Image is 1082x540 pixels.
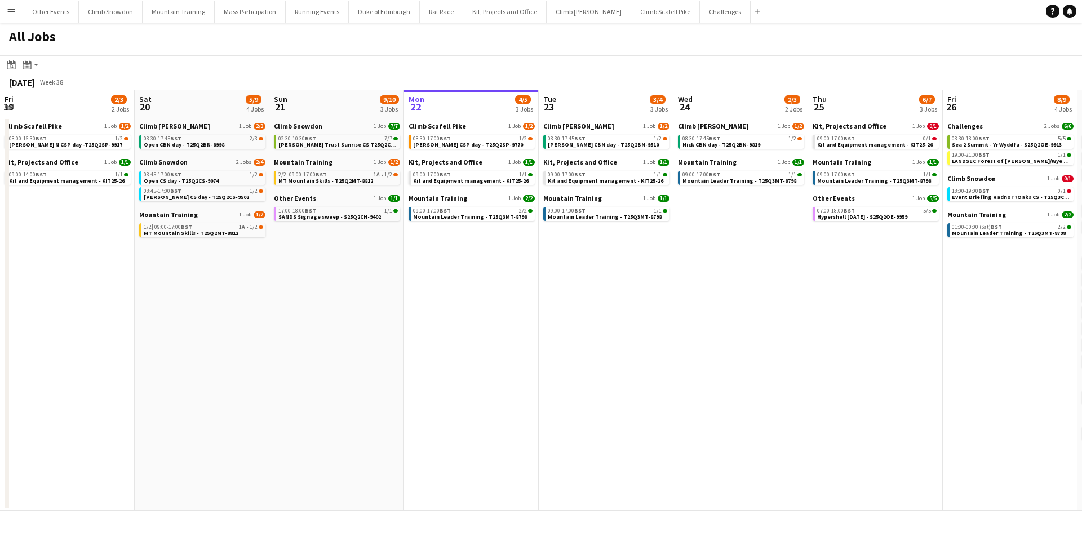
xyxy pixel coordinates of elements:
[388,195,400,202] span: 1/1
[785,105,802,113] div: 2 Jobs
[920,105,937,113] div: 3 Jobs
[643,159,655,166] span: 1 Job
[278,172,398,178] div: •
[947,122,1074,130] a: Challenges2 Jobs6/6
[278,213,381,220] span: SANDS Signage sweep - S25Q2CH-9402
[5,158,78,166] span: Kit, Projects and Office
[654,172,662,178] span: 1/1
[409,122,466,130] span: Climb Scafell Pike
[250,136,258,141] span: 2/3
[388,123,400,130] span: 7/7
[286,171,288,178] span: |
[274,158,332,166] span: Mountain Training
[250,188,258,194] span: 1/2
[516,105,533,113] div: 3 Jobs
[952,152,990,158] span: 19:00-21:00
[374,159,386,166] span: 1 Job
[413,208,451,214] span: 09:00-17:00
[508,195,521,202] span: 1 Job
[5,94,14,104] span: Fri
[574,171,586,178] span: BST
[9,77,35,88] div: [DATE]
[658,195,669,202] span: 1/1
[154,224,192,230] span: 09:00-17:00
[682,136,720,141] span: 08:30-17:45
[104,123,117,130] span: 1 Job
[1044,123,1059,130] span: 2 Jobs
[813,94,827,104] span: Thu
[548,171,667,184] a: 09:00-17:00BST1/1Kit and Equipment management - KIT25-26
[413,141,523,148] span: Sarah Eades CSP day - T25Q2SP-9770
[138,100,152,113] span: 20
[643,195,655,202] span: 1 Job
[813,194,855,202] span: Other Events
[1058,136,1066,141] span: 5/5
[543,158,669,194] div: Kit, Projects and Office1 Job1/109:00-17:00BST1/1Kit and Equipment management - KIT25-26
[952,141,1062,148] span: Sea 2 Summit - Yr Wyddfa - S25Q2OE-9913
[663,173,667,176] span: 1/1
[548,135,667,148] a: 08:30-17:45BST1/2[PERSON_NAME] CBN day - T25Q2BN-9510
[374,123,386,130] span: 1 Job
[792,123,804,130] span: 1/2
[682,177,796,184] span: Mountain Leader Training - T25Q3MT-8798
[528,137,533,140] span: 1/2
[5,122,62,130] span: Climb Scafell Pike
[36,135,47,142] span: BST
[170,135,181,142] span: BST
[817,207,937,220] a: 07:00-18:00BST5/5Hypershell [DATE] - S25Q2OE-9959
[1054,95,1070,104] span: 8/9
[682,172,720,178] span: 09:00-17:00
[547,1,631,23] button: Climb [PERSON_NAME]
[844,171,855,178] span: BST
[1067,137,1071,140] span: 5/5
[380,95,399,104] span: 9/10
[144,187,263,200] a: 08:45-17:00BST1/2[PERSON_NAME] CS day - T25Q2CS-9502
[259,189,263,193] span: 1/2
[543,158,669,166] a: Kit, Projects and Office1 Job1/1
[947,174,996,183] span: Climb Snowdon
[548,141,659,148] span: Jackie CBN day - T25Q2BN-9510
[548,207,667,220] a: 09:00-17:00BST1/1Mountain Leader Training - T25Q3MT-8798
[278,171,398,184] a: 2/2|09:00-17:00BST1A•1/2MT Mountain Skills - T25Q2MT-8812
[778,123,790,130] span: 1 Job
[650,95,666,104] span: 3/4
[947,122,1074,174] div: Challenges2 Jobs6/608:30-18:00BST5/5Sea 2 Summit - Yr Wyddfa - S25Q2OE-991319:00-21:00BST1/1LANDS...
[144,136,181,141] span: 08:30-17:45
[658,123,669,130] span: 1/2
[813,194,939,223] div: Other Events1 Job5/507:00-18:00BST5/5Hypershell [DATE] - S25Q2OE-9959
[139,210,198,219] span: Mountain Training
[817,172,855,178] span: 09:00-17:00
[181,223,192,231] span: BST
[797,173,802,176] span: 1/1
[817,177,931,184] span: Mountain Leader Training - T25Q3MT-8798
[1054,105,1072,113] div: 4 Jobs
[947,174,1074,183] a: Climb Snowdon1 Job0/1
[139,210,265,240] div: Mountain Training1 Job1/21/2|09:00-17:00BST1A•1/2MT Mountain Skills - T25Q2MT-8812
[440,135,451,142] span: BST
[813,194,939,202] a: Other Events1 Job5/5
[139,122,265,158] div: Climb [PERSON_NAME]1 Job2/308:30-17:45BST2/3Open CBN day - T25Q2BN-8998
[246,105,264,113] div: 4 Jobs
[927,123,939,130] span: 0/1
[788,172,796,178] span: 1/1
[278,207,398,220] a: 17:00-18:00BST1/1SANDS Signage sweep - S25Q2CH-9402
[170,187,181,194] span: BST
[700,1,751,23] button: Challenges
[384,208,392,214] span: 1/1
[543,122,669,130] a: Climb [PERSON_NAME]1 Job1/2
[952,151,1071,164] a: 19:00-21:00BST1/1LANDSEC Forest of [PERSON_NAME]/Wye Valley Challenge - S25Q2CH-9594
[678,158,737,166] span: Mountain Training
[144,171,263,184] a: 08:45-17:00BST1/2Open CS day - T25Q2CS-9074
[139,158,188,166] span: Climb Snowdon
[543,194,602,202] span: Mountain Training
[528,173,533,176] span: 1/1
[420,1,463,23] button: Rat Race
[813,122,886,130] span: Kit, Projects and Office
[788,136,796,141] span: 1/2
[139,158,265,210] div: Climb Snowdon2 Jobs2/408:45-17:00BST1/2Open CS day - T25Q2CS-907408:45-17:00BST1/2[PERSON_NAME] C...
[1058,152,1066,158] span: 1/1
[170,171,181,178] span: BST
[139,94,152,104] span: Sat
[543,122,669,158] div: Climb [PERSON_NAME]1 Job1/208:30-17:45BST1/2[PERSON_NAME] CBN day - T25Q2BN-9510
[817,213,907,220] span: Hypershell Media Day - S25Q2OE-9959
